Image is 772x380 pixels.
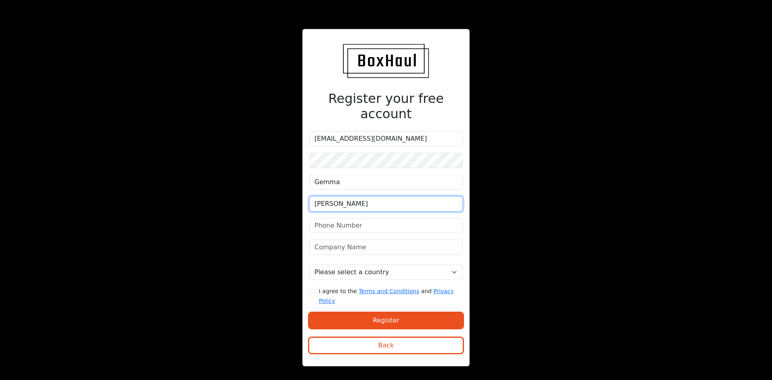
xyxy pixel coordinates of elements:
[309,131,463,146] input: Email
[309,196,463,212] input: Last name
[309,91,463,122] h2: Register your free account
[309,265,463,280] select: Select a country
[359,288,419,294] a: Terms and Conditions
[309,218,463,233] input: Phone Number
[309,175,463,190] input: First Name
[309,313,463,328] button: Register
[309,240,463,255] input: Company Name
[309,338,463,353] button: Back
[309,343,463,351] a: Back
[319,288,454,304] small: I agree to the and
[343,44,429,78] img: BoxHaul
